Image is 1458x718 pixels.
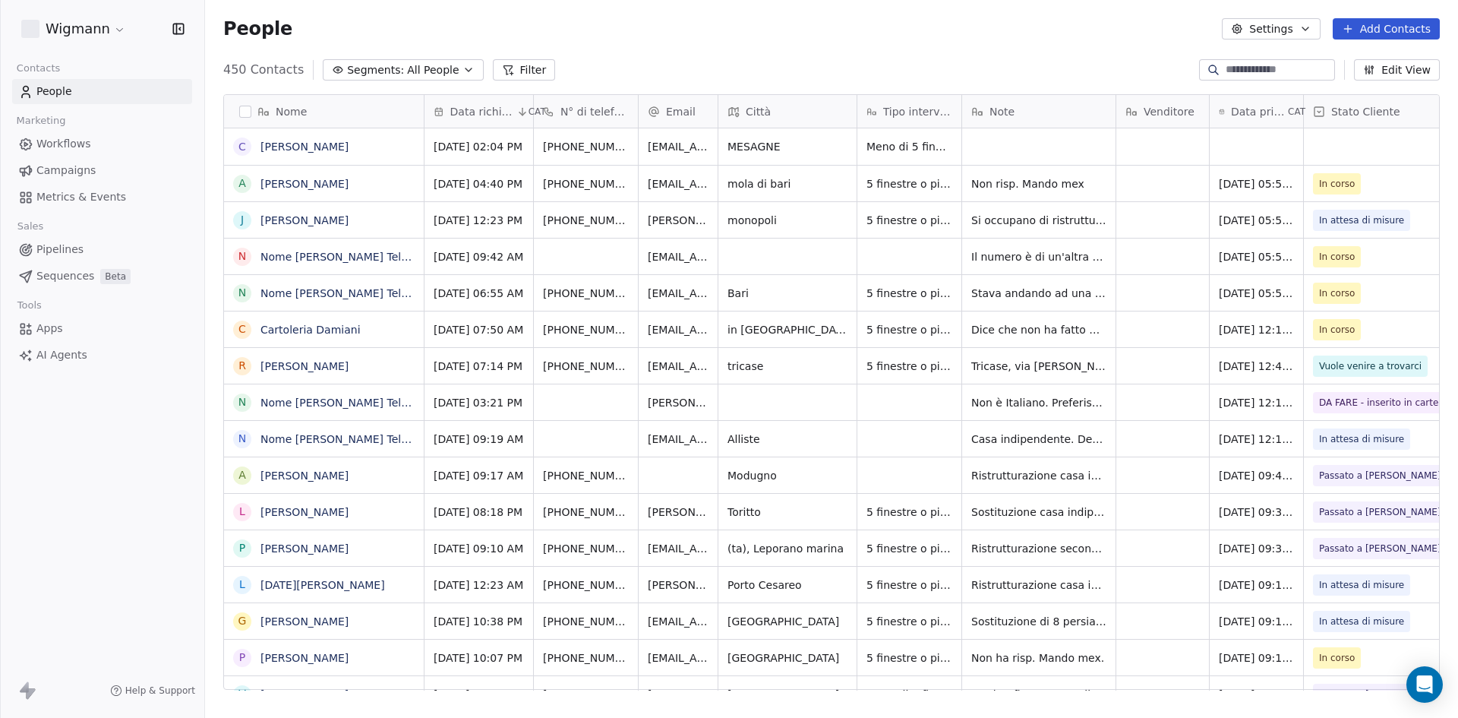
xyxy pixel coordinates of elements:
span: Metrics & Events [36,189,126,205]
span: Non risp. Mando mex [971,176,1106,191]
a: Apps [12,316,192,341]
span: [PHONE_NUMBER] [543,286,629,301]
span: In corso [1319,249,1355,264]
span: People [223,17,292,40]
button: Filter [493,59,556,81]
span: [DATE] 12:23 AM [434,577,524,593]
span: [DATE] 09:11 AM [1219,687,1294,702]
span: [GEOGRAPHIC_DATA] [727,687,847,702]
span: In corso [1319,650,1355,666]
span: [DATE] 09:38 AM [1219,504,1294,520]
span: [PHONE_NUMBER] [543,176,629,191]
a: [PERSON_NAME] [260,615,349,628]
span: Il numero è di un'altra persona. Mando mail [971,249,1106,264]
span: [PHONE_NUMBER] [543,614,629,629]
span: [DATE] 12:43 PM [1219,359,1294,374]
span: [PHONE_NUMBER] [543,541,629,556]
span: Città [746,104,771,119]
span: In corso [1319,322,1355,337]
span: Stato Cliente [1331,104,1400,119]
span: In corso [1319,286,1355,301]
span: Segments: [347,62,404,78]
span: Campaigns [36,163,96,179]
a: [PERSON_NAME] [260,178,349,190]
span: [PHONE_NUMBER] [543,139,629,154]
span: Workflows [36,136,91,152]
span: 5 finestre o più di 5 [866,650,952,666]
span: Marketing [10,109,72,132]
span: [PERSON_NAME][EMAIL_ADDRESS][DOMAIN_NAME] [648,577,708,593]
span: Data richiesta [450,104,513,119]
span: [PHONE_NUMBER] [543,687,629,702]
span: [DATE] 09:10 AM [434,541,524,556]
span: [EMAIL_ADDRESS][DOMAIN_NAME] [648,176,708,191]
span: [DATE] 12:14 PM [1219,432,1294,447]
span: Email [666,104,696,119]
div: grid [224,128,424,691]
span: Toritto [727,504,847,520]
span: [EMAIL_ADDRESS][DOMAIN_NAME] [648,249,708,264]
span: [EMAIL_ADDRESS][DOMAIN_NAME] [648,541,708,556]
a: Metrics & Events [12,185,192,210]
div: L [239,504,245,520]
a: SequencesBeta [12,264,192,289]
span: In attesa di misure [1319,577,1404,593]
div: P [239,650,245,666]
span: Tools [11,294,48,317]
span: [GEOGRAPHIC_DATA] [727,650,847,666]
span: Alliste [727,432,847,447]
a: Nome [PERSON_NAME] Telefono [PHONE_NUMBER] Città Alliste Email [EMAIL_ADDRESS][DOMAIN_NAME] Infor... [260,433,1445,445]
div: Venditore [1116,95,1209,128]
span: In corso [1319,176,1355,191]
span: AI Agents [36,347,87,363]
a: [PERSON_NAME] [260,214,349,226]
span: mola di bari [727,176,847,191]
span: [EMAIL_ADDRESS][DOMAIN_NAME] [648,687,708,702]
span: [DATE] 12:23 PM [434,213,524,228]
div: Note [962,95,1116,128]
span: DA FARE - inserito in cartella [1319,395,1449,410]
a: [PERSON_NAME] [260,652,349,664]
span: Apps [36,321,63,337]
span: [DATE] 05:53 PM [1219,249,1294,264]
span: Stava andando ad una visita. Richiamare [DATE] [971,286,1106,301]
span: Wigmann [46,19,110,39]
span: [DATE] 07:14 PM [434,359,524,374]
span: 5 finestre o più di 5 [866,504,952,520]
span: Ristrutturazione seconda casa. Indipendente. [PERSON_NAME] spendere poco quindi vuole pvc bianco ... [971,541,1106,556]
a: Workflows [12,131,192,157]
div: N [238,394,246,410]
span: in [GEOGRAPHIC_DATA], [GEOGRAPHIC_DATA] [727,322,847,337]
span: 5 finestre o più di 5 [866,359,952,374]
span: tricase [727,359,847,374]
span: [DATE] 06:55 AM [434,286,524,301]
span: CAT [1288,106,1305,118]
span: Beta [100,269,131,284]
span: Porto Cesareo [727,577,847,593]
span: [PHONE_NUMBER] [543,213,629,228]
span: [EMAIL_ADDRESS][DOMAIN_NAME] [648,286,708,301]
span: Modugno [727,468,847,483]
span: [PHONE_NUMBER] [543,577,629,593]
span: [DATE] 09:19 AM [434,432,524,447]
div: Email [639,95,718,128]
button: Edit View [1354,59,1440,81]
span: In attesa di misure [1319,614,1404,629]
span: [DATE] 05:53 PM [1219,176,1294,191]
div: N° di telefono [534,95,638,128]
span: [EMAIL_ADDRESS][DOMAIN_NAME] [648,614,708,629]
div: J [241,212,244,228]
a: Campaigns [12,158,192,183]
div: V [238,686,246,702]
span: [DATE] 02:04 PM [434,139,524,154]
span: People [36,84,72,100]
span: Note [989,104,1015,119]
div: P [239,540,245,556]
span: Sales [11,215,50,238]
span: [PHONE_NUMBER] [543,359,629,374]
span: In attesa di misure [1319,213,1404,228]
span: [PHONE_NUMBER] [543,504,629,520]
span: [DATE] 09:36 AM [1219,541,1294,556]
span: All People [407,62,459,78]
a: [PERSON_NAME] [260,688,349,701]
